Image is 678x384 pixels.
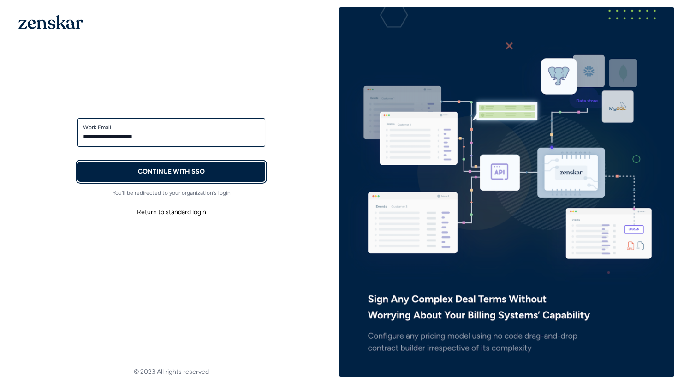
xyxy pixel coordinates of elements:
[18,15,83,29] img: 1OGAJ2xQqyY4LXKgY66KYq0eOWRCkrZdAb3gUhuVAqdWPZE9SRJmCz+oDMSn4zDLXe31Ii730ItAGKgCKgCCgCikA4Av8PJUP...
[4,367,339,377] footer: © 2023 All rights reserved
[83,124,260,131] label: Work Email
[77,162,265,182] button: CONTINUE WITH SSO
[138,167,205,176] p: CONTINUE WITH SSO
[77,204,265,221] button: Return to standard login
[77,189,265,197] p: You'll be redirected to your organization's login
